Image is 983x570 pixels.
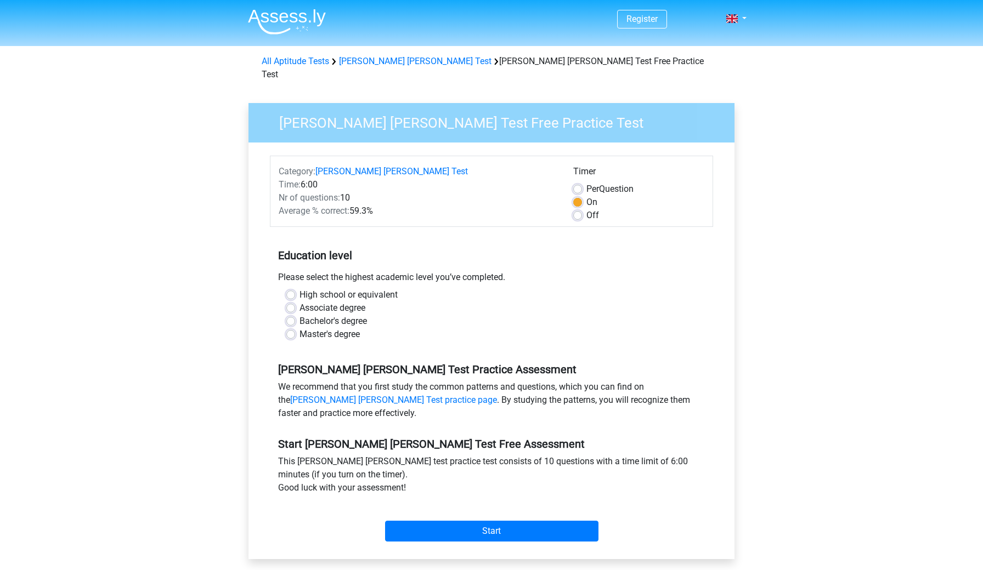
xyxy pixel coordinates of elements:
div: Please select the highest academic level you’ve completed. [270,271,713,288]
label: Question [586,183,634,196]
label: Bachelor's degree [300,315,367,328]
label: Associate degree [300,301,365,315]
div: Timer [573,165,704,183]
h5: [PERSON_NAME] [PERSON_NAME] Test Practice Assessment [278,363,705,376]
input: Start [385,521,598,541]
span: Category: [279,166,315,176]
h3: [PERSON_NAME] [PERSON_NAME] Test Free Practice Test [266,110,726,132]
a: [PERSON_NAME] [PERSON_NAME] Test [339,56,491,66]
span: Average % correct: [279,206,349,216]
div: This [PERSON_NAME] [PERSON_NAME] test practice test consists of 10 questions with a time limit of... [270,455,713,499]
div: [PERSON_NAME] [PERSON_NAME] Test Free Practice Test [257,55,726,81]
label: Off [586,209,599,222]
label: On [586,196,597,209]
div: We recommend that you first study the common patterns and questions, which you can find on the . ... [270,380,713,424]
label: High school or equivalent [300,288,398,301]
a: Register [626,14,658,24]
a: [PERSON_NAME] [PERSON_NAME] Test practice page [290,395,497,405]
span: Time: [279,179,301,190]
label: Master's degree [300,328,360,341]
div: 6:00 [270,178,565,191]
a: All Aptitude Tests [262,56,329,66]
h5: Start [PERSON_NAME] [PERSON_NAME] Test Free Assessment [278,437,705,451]
img: Assessly [248,9,326,35]
span: Per [586,184,599,194]
h5: Education level [278,244,705,266]
div: 10 [270,191,565,204]
div: 59.3% [270,204,565,218]
span: Nr of questions: [279,192,340,203]
a: [PERSON_NAME] [PERSON_NAME] Test [315,166,468,176]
